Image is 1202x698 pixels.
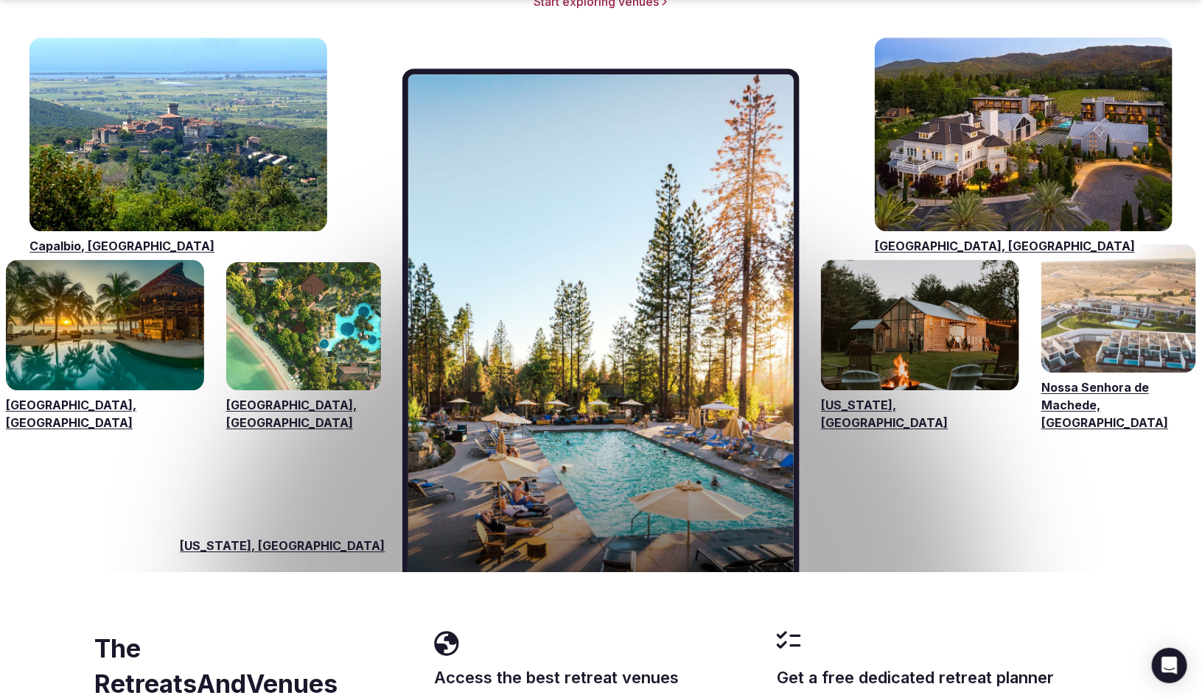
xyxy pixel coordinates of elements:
[408,74,793,572] img: Featured locations
[6,260,204,389] a: Visit venues for Riviera Maya, Mexico
[777,666,1108,689] h3: Get a free dedicated retreat planner
[1041,244,1196,372] a: Visit venues for Nossa Senhora de Machede, Portugal
[180,537,385,554] span: [US_STATE], [GEOGRAPHIC_DATA]
[226,262,381,389] a: Visit venues for Bali, Indonesia
[875,38,1173,231] a: Visit venues for Napa Valley, USA
[1152,648,1187,683] div: Open Intercom Messenger
[6,396,204,431] a: [GEOGRAPHIC_DATA], [GEOGRAPHIC_DATA]
[821,260,1019,389] a: Visit venues for New York, USA
[226,396,381,431] a: [GEOGRAPHIC_DATA], [GEOGRAPHIC_DATA]
[29,237,327,255] a: Capalbio, [GEOGRAPHIC_DATA]
[875,237,1173,255] a: [GEOGRAPHIC_DATA], [GEOGRAPHIC_DATA]
[434,666,765,689] h3: Access the best retreat venues
[821,396,1019,431] a: [US_STATE], [GEOGRAPHIC_DATA]
[1041,378,1196,431] a: Nossa Senhora de Machede, [GEOGRAPHIC_DATA]
[402,68,799,572] a: Visit venues for California, USA
[29,38,327,231] a: Visit venues for Capalbio, Italy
